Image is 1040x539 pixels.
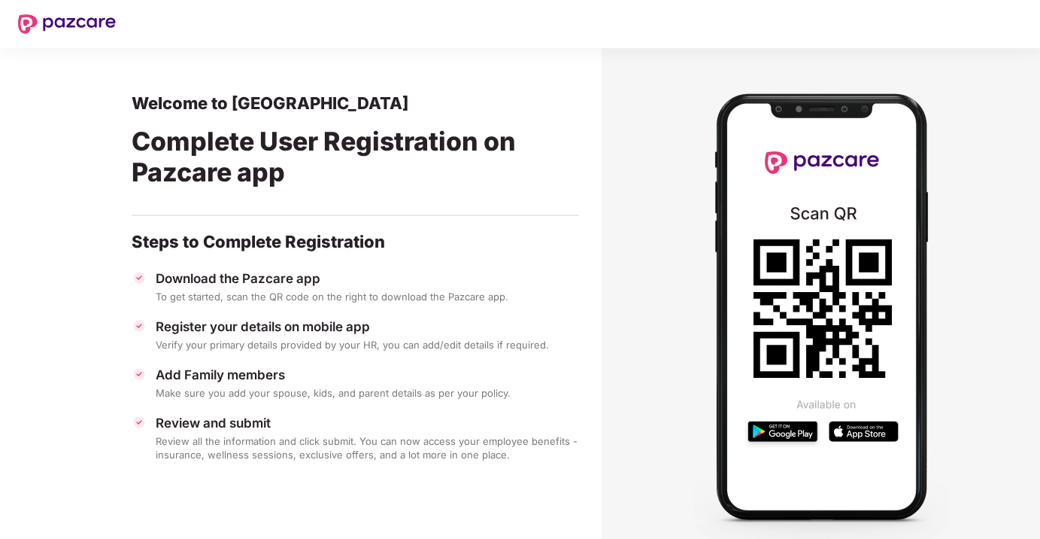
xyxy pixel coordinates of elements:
[132,114,579,206] div: Complete User Registration on Pazcare app
[132,415,147,430] img: svg+xml;base64,PHN2ZyBpZD0iVGljay0zMngzMiIgeG1sbnM9Imh0dHA6Ly93d3cudzMub3JnLzIwMDAvc3ZnIiB3aWR0aD...
[132,93,579,114] div: Welcome to [GEOGRAPHIC_DATA]
[156,290,579,303] div: To get started, scan the QR code on the right to download the Pazcare app.
[156,338,579,352] div: Verify your primary details provided by your HR, you can add/edit details if required.
[156,434,579,461] div: Review all the information and click submit. You can now access your employee benefits - insuranc...
[132,270,147,285] img: svg+xml;base64,PHN2ZyBpZD0iVGljay0zMngzMiIgeG1sbnM9Imh0dHA6Ly93d3cudzMub3JnLzIwMDAvc3ZnIiB3aWR0aD...
[156,415,579,431] div: Review and submit
[156,386,579,400] div: Make sure you add your spouse, kids, and parent details as per your policy.
[18,14,116,34] img: New Pazcare Logo
[132,367,147,382] img: svg+xml;base64,PHN2ZyBpZD0iVGljay0zMngzMiIgeG1sbnM9Imh0dHA6Ly93d3cudzMub3JnLzIwMDAvc3ZnIiB3aWR0aD...
[132,318,147,333] img: svg+xml;base64,PHN2ZyBpZD0iVGljay0zMngzMiIgeG1sbnM9Imh0dHA6Ly93d3cudzMub3JnLzIwMDAvc3ZnIiB3aWR0aD...
[156,367,579,383] div: Add Family members
[132,231,579,252] div: Steps to Complete Registration
[156,318,579,335] div: Register your details on mobile app
[156,270,579,287] div: Download the Pazcare app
